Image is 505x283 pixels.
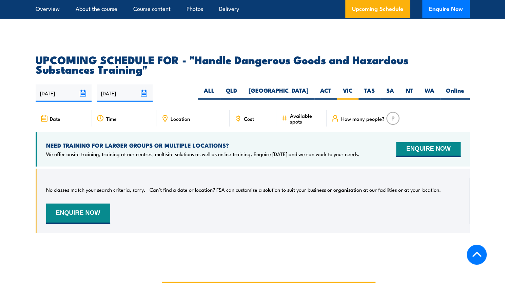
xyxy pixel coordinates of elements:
[46,141,360,149] h4: NEED TRAINING FOR LARGER GROUPS OR MULTIPLE LOCATIONS?
[358,87,381,100] label: TAS
[97,84,153,102] input: To date
[341,116,384,121] span: How many people?
[243,87,314,100] label: [GEOGRAPHIC_DATA]
[50,116,60,121] span: Date
[46,186,145,193] p: No classes match your search criteria, sorry.
[337,87,358,100] label: VIC
[198,87,220,100] label: ALL
[106,116,117,121] span: Time
[150,186,441,193] p: Can’t find a date or location? FSA can customise a solution to suit your business or organisation...
[290,113,322,124] span: Available spots
[396,142,460,157] button: ENQUIRE NOW
[419,87,440,100] label: WA
[440,87,470,100] label: Online
[46,151,360,157] p: We offer onsite training, training at our centres, multisite solutions as well as online training...
[171,116,190,121] span: Location
[400,87,419,100] label: NT
[381,87,400,100] label: SA
[314,87,337,100] label: ACT
[244,116,254,121] span: Cost
[220,87,243,100] label: QLD
[36,55,470,74] h2: UPCOMING SCHEDULE FOR - "Handle Dangerous Goods and Hazardous Substances Training"
[46,204,110,224] button: ENQUIRE NOW
[36,84,92,102] input: From date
